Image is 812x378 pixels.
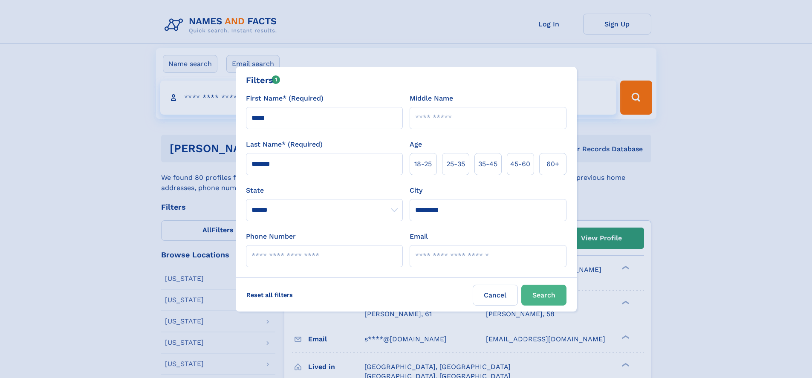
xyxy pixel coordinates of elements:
[246,231,296,242] label: Phone Number
[410,231,428,242] label: Email
[478,159,497,169] span: 35‑45
[521,285,566,306] button: Search
[410,93,453,104] label: Middle Name
[241,285,298,305] label: Reset all filters
[414,159,432,169] span: 18‑25
[410,185,422,196] label: City
[246,93,324,104] label: First Name* (Required)
[510,159,530,169] span: 45‑60
[446,159,465,169] span: 25‑35
[546,159,559,169] span: 60+
[473,285,518,306] label: Cancel
[246,74,280,87] div: Filters
[246,139,323,150] label: Last Name* (Required)
[246,185,403,196] label: State
[410,139,422,150] label: Age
